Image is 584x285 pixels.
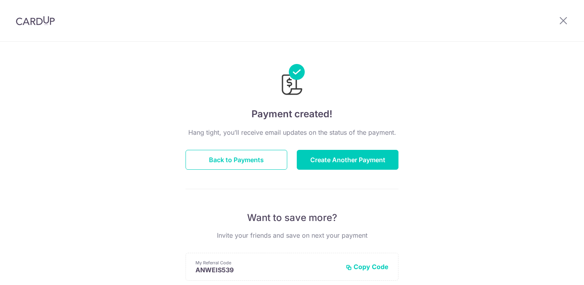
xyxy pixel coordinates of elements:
p: Hang tight, you’ll receive email updates on the status of the payment. [186,128,398,137]
button: Create Another Payment [297,150,398,170]
p: My Referral Code [195,260,339,266]
img: Payments [279,64,305,97]
p: ANWEIS539 [195,266,339,274]
button: Copy Code [346,263,389,271]
h4: Payment created! [186,107,398,121]
p: Invite your friends and save on next your payment [186,231,398,240]
img: CardUp [16,16,55,25]
button: Back to Payments [186,150,287,170]
p: Want to save more? [186,211,398,224]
